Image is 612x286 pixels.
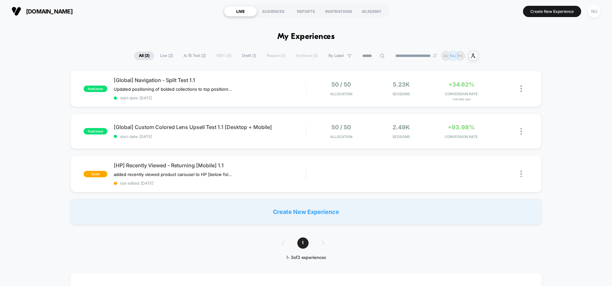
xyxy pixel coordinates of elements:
[588,5,600,18] div: NU
[373,92,430,96] span: Sessions
[277,32,335,42] h1: My Experiences
[114,172,233,177] span: added recently viewed product carousel to HP [below fold] based on recently viewed products by cu...
[10,6,75,16] button: [DOMAIN_NAME]
[328,53,344,58] span: By Label
[12,6,21,16] img: Visually logo
[443,53,449,58] p: AD
[520,128,522,135] img: close
[355,6,388,16] div: ACADEMY
[155,51,178,60] span: Live ( 2 )
[433,92,490,96] span: CONVERSION RATE
[373,134,430,139] span: Sessions
[523,6,581,17] button: Create New Experience
[114,181,306,186] span: last edited: [DATE]
[114,96,306,100] span: start date: [DATE]
[114,87,233,92] span: Updated positioning of bolded collections to top positionremoved highlight collection + lensesAdd...
[26,8,73,15] span: [DOMAIN_NAME]
[275,255,337,261] div: 1 - 3 of 3 experiences
[520,85,522,92] img: close
[331,124,351,131] span: 50 / 50
[457,53,463,58] p: PG
[114,77,306,83] span: [Global] Navigation - Split Test 1.1
[586,5,602,18] button: NU
[433,54,437,58] img: end
[520,171,522,177] img: close
[84,128,107,134] span: published
[393,81,410,88] span: 5.23k
[237,51,261,60] span: Draft ( 1 )
[448,124,475,131] span: +93.98%
[257,6,290,16] div: AUDIENCES
[450,53,456,58] p: NU
[84,171,107,177] span: draft
[134,51,154,60] span: All ( 3 )
[331,81,351,88] span: 50 / 50
[330,92,352,96] span: Allocation
[114,134,306,139] span: start date: [DATE]
[433,134,490,139] span: CONVERSION RATE
[114,162,306,169] span: [HP] Recently Viewed - Returning [Mobile] 1.1
[297,237,309,249] span: 1
[224,6,257,16] div: LIVE
[114,124,306,130] span: [Global] Custom Colored Lens Upsell Test 1.1 [Desktop + Mobile]
[84,86,107,92] span: published
[70,199,542,225] div: Create New Experience
[448,81,474,88] span: +34.62%
[179,51,211,60] span: A/B Test ( 2 )
[392,124,410,131] span: 2.49k
[290,6,322,16] div: REPORTS
[330,134,352,139] span: Allocation
[433,98,490,101] span: for Grid Var
[322,6,355,16] div: INSPIRATIONS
